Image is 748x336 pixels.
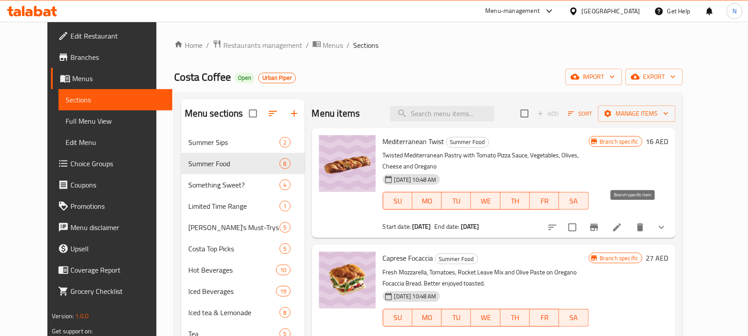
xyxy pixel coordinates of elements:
span: [DATE] 10:48 AM [391,176,440,184]
div: Summer Food8 [181,153,305,174]
a: Menu disclaimer [51,217,172,238]
span: 10 [277,266,290,274]
span: Limited Time Range [188,201,280,211]
div: items [280,137,291,148]
span: TU [445,195,467,207]
span: 19 [277,287,290,296]
span: Costa Coffee [174,67,231,87]
span: Edit Menu [66,137,165,148]
span: TU [445,311,467,324]
button: show more [651,217,672,238]
div: items [280,201,291,211]
h2: Menu sections [185,107,243,120]
span: Sort sections [262,103,284,124]
a: Home [174,40,203,51]
span: Iced tea & Lemonade [188,307,280,318]
button: import [565,69,622,85]
div: Iced Beverages19 [181,281,305,302]
span: FR [534,195,556,207]
button: WE [471,192,500,210]
span: export [633,71,676,82]
span: 2 [280,138,290,147]
li: / [206,40,209,51]
span: SA [563,195,585,207]
a: Promotions [51,195,172,217]
div: items [280,307,291,318]
span: Summer Food [447,137,489,147]
span: Choice Groups [70,158,165,169]
span: [PERSON_NAME]’s Must-Trys [188,222,280,233]
span: Sections [66,94,165,105]
span: Summer Food [188,158,280,169]
span: Mediterranean Twist [383,135,444,148]
span: TH [504,195,526,207]
img: Caprese Focaccia [319,252,376,309]
li: / [347,40,350,51]
div: Menu-management [486,6,540,16]
div: Open [234,73,255,83]
div: Summer Food [435,254,478,264]
div: items [280,243,291,254]
a: Coupons [51,174,172,195]
span: Edit Restaurant [70,31,165,41]
a: Grocery Checklist [51,281,172,302]
div: Costa Top Picks5 [181,238,305,259]
div: Summer Sips2 [181,132,305,153]
button: TU [442,192,471,210]
img: Mediterranean Twist [319,135,376,192]
span: 1.0.0 [75,310,89,322]
div: Something Sweet?4 [181,174,305,195]
span: WE [475,311,497,324]
span: Branches [70,52,165,63]
button: MO [413,192,442,210]
span: Hot Beverages [188,265,277,275]
button: sort-choices [542,217,563,238]
span: Summer Food [436,254,478,264]
div: items [276,286,290,297]
button: SU [383,192,413,210]
span: Sort items [562,107,598,121]
button: WE [471,309,500,327]
button: FR [530,309,559,327]
div: [PERSON_NAME]’s Must-Trys5 [181,217,305,238]
span: Sort [568,109,592,119]
button: TH [501,309,530,327]
span: SU [387,311,409,324]
span: Grocery Checklist [70,286,165,297]
div: Costa Top Picks [188,243,280,254]
span: Branch specific [596,254,642,262]
button: TU [442,309,471,327]
span: Menus [323,40,343,51]
span: 4 [280,181,290,189]
button: delete [630,217,651,238]
b: [DATE] [413,221,431,232]
span: Summer Sips [188,137,280,148]
span: Manage items [605,108,669,119]
a: Sections [58,89,172,110]
span: Iced Beverages [188,286,277,297]
h6: 16 AED [646,135,669,148]
a: Coverage Report [51,259,172,281]
div: Summer Food [446,137,489,148]
span: Promotions [70,201,165,211]
span: Something Sweet? [188,180,280,190]
span: Select all sections [244,104,262,123]
span: Sections [354,40,379,51]
h6: 27 AED [646,252,669,264]
button: Branch-specific-item [584,217,605,238]
span: Select to update [563,218,582,237]
p: Fresh Mozzarella, Tomatoes, Rocket Leave Mix and Olive Paste on Oregano Focaccia Bread. Better en... [383,267,589,289]
button: TH [501,192,530,210]
span: 8 [280,309,290,317]
span: Urban Piper [259,74,296,82]
button: SU [383,309,413,327]
span: MO [416,311,438,324]
span: N [732,6,736,16]
div: [GEOGRAPHIC_DATA] [582,6,640,16]
span: [DATE] 10:48 AM [391,292,440,301]
li: / [306,40,309,51]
